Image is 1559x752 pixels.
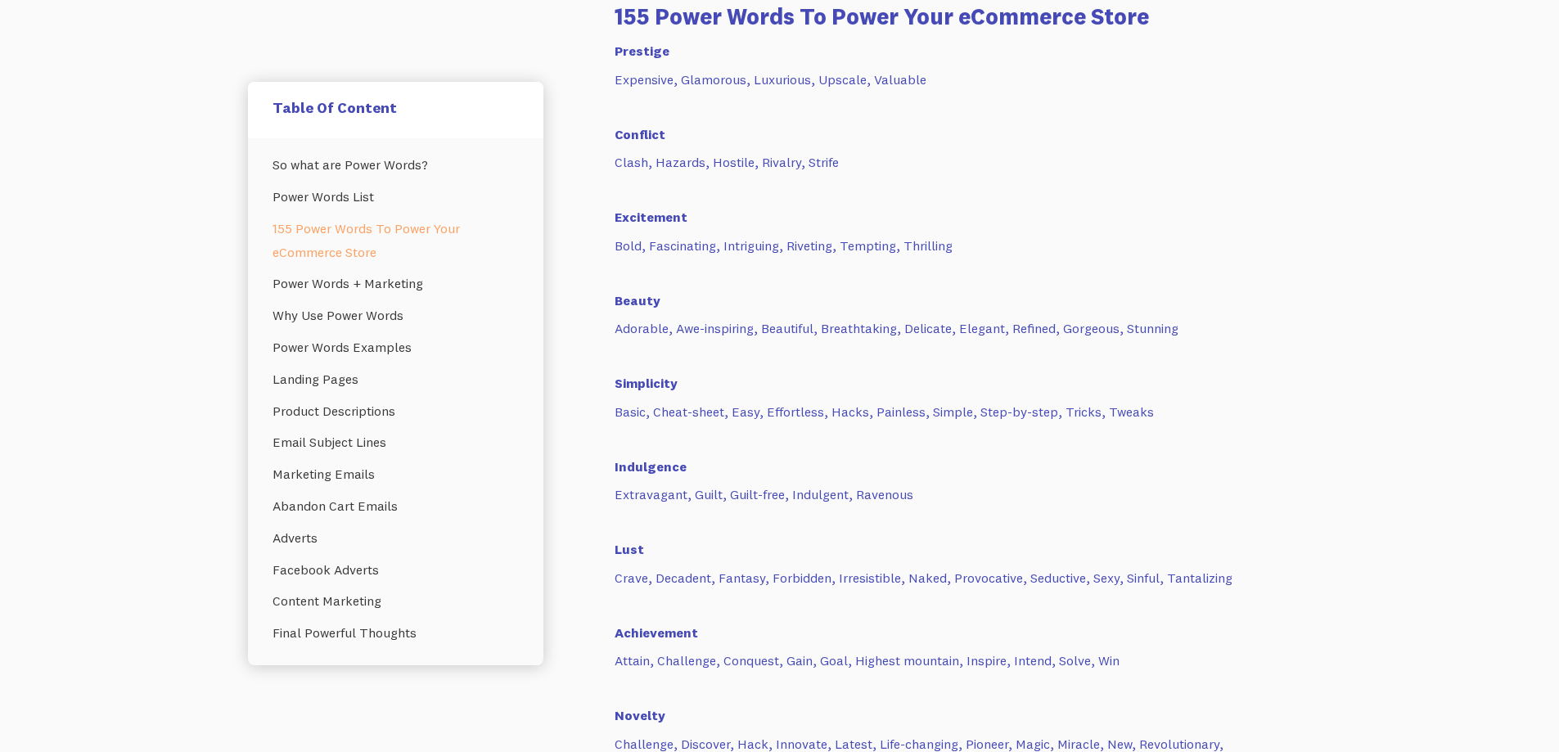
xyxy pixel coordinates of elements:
[273,213,519,268] a: 155 Power Words To Power Your eCommerce Store
[615,69,1269,91] p: Expensive, Glamorous, Luxurious, Upscale, Valuable
[615,522,1269,559] h6: Lust
[615,151,1269,173] p: Clash, Hazards, Hostile, Rivalry, Strife
[273,363,519,395] a: Landing Pages
[615,107,1269,144] h6: Conflict
[615,650,1269,672] p: Attain, Challenge, Conquest, Gain, Goal, Highest mountain, Inspire, Intend, Solve, Win
[273,299,519,331] a: Why Use Power Words
[273,522,519,554] a: Adverts
[273,490,519,522] a: Abandon Cart Emails
[615,317,1269,340] p: Adorable, Awe-inspiring, Beautiful, Breathtaking, Delicate, Elegant, Refined, Gorgeous, Stunning
[273,331,519,363] a: Power Words Examples
[615,272,1269,309] h6: Beauty
[615,235,1269,257] p: Bold, Fascinating, Intriguing, Riveting, Tempting, Thrilling
[615,190,1269,227] h6: Excitement
[273,395,519,427] a: Product Descriptions
[273,554,519,586] a: Facebook Adverts
[273,458,519,490] a: Marketing Emails
[615,567,1269,589] p: Crave, Decadent, Fantasy, Forbidden, Irresistible, Naked, Provocative, Seductive, Sexy, Sinful, T...
[273,426,519,458] a: Email Subject Lines
[615,439,1269,475] h6: Indulgence
[273,617,519,649] a: Final Powerful Thoughts
[615,42,1269,60] h6: Prestige
[273,181,519,213] a: Power Words List
[615,688,1269,725] h6: Novelty
[615,484,1269,506] p: Extravagant, Guilt, Guilt-free, Indulgent, Ravenous
[615,605,1269,642] h6: Achievement
[273,268,519,299] a: Power Words + Marketing
[273,98,519,117] h5: Table Of Content
[273,585,519,617] a: Content Marketing
[615,356,1269,393] h6: Simplicity
[273,149,519,181] a: So what are Power Words?
[615,401,1269,423] p: Basic, Cheat-sheet, Easy, Effortless, Hacks, Painless, Simple, Step-by-step, Tricks, Tweaks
